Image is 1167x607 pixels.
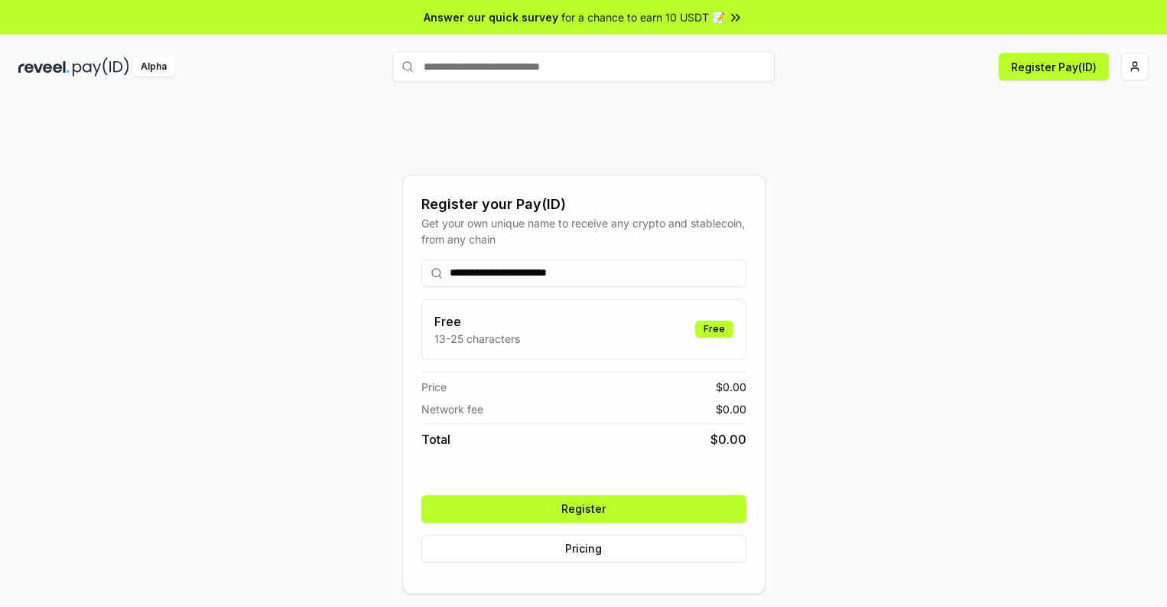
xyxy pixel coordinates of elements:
[421,215,746,247] div: Get your own unique name to receive any crypto and stablecoin, from any chain
[999,53,1109,80] button: Register Pay(ID)
[421,495,746,523] button: Register
[716,401,746,417] span: $ 0.00
[421,430,450,449] span: Total
[716,379,746,395] span: $ 0.00
[421,379,447,395] span: Price
[132,57,175,77] div: Alpha
[434,331,520,347] p: 13-25 characters
[18,57,70,77] img: reveel_dark
[421,401,483,417] span: Network fee
[434,312,520,331] h3: Free
[421,194,746,215] div: Register your Pay(ID)
[695,321,733,338] div: Free
[424,9,558,25] span: Answer our quick survey
[561,9,725,25] span: for a chance to earn 10 USDT 📝
[73,57,129,77] img: pay_id
[421,535,746,563] button: Pricing
[710,430,746,449] span: $ 0.00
